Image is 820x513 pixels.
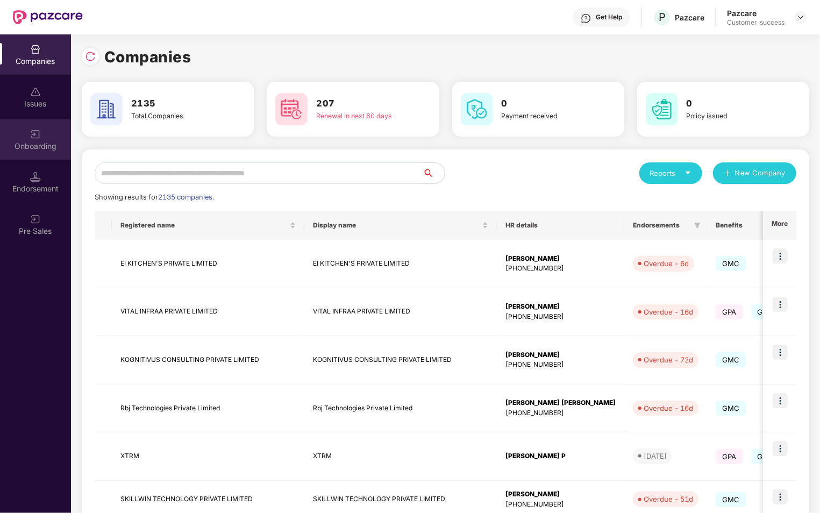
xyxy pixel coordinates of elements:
[304,288,497,337] td: VITAL INFRAA PRIVATE LIMITED
[505,302,616,312] div: [PERSON_NAME]
[716,449,743,464] span: GPA
[650,168,691,179] div: Reports
[735,168,786,179] span: New Company
[505,489,616,500] div: [PERSON_NAME]
[275,93,308,125] img: svg+xml;base64,PHN2ZyB4bWxucz0iaHR0cDovL3d3dy53My5vcmcvMjAwMC9zdmciIHdpZHRoPSI2MCIgaGVpZ2h0PSI2MC...
[505,500,616,510] div: [PHONE_NUMBER]
[90,93,123,125] img: svg+xml;base64,PHN2ZyB4bWxucz0iaHR0cDovL3d3dy53My5vcmcvMjAwMC9zdmciIHdpZHRoPSI2MCIgaGVpZ2h0PSI2MC...
[596,13,622,22] div: Get Help
[694,222,701,229] span: filter
[30,129,41,140] img: svg+xml;base64,PHN2ZyB3aWR0aD0iMjAiIGhlaWdodD0iMjAiIHZpZXdCb3g9IjAgMCAyMCAyMCIgZmlsbD0ibm9uZSIgeG...
[581,13,591,24] img: svg+xml;base64,PHN2ZyBpZD0iSGVscC0zMngzMiIgeG1sbnM9Imh0dHA6Ly93d3cudzMub3JnLzIwMDAvc3ZnIiB3aWR0aD...
[505,408,616,418] div: [PHONE_NUMBER]
[131,111,218,121] div: Total Companies
[716,256,746,271] span: GMC
[497,211,624,240] th: HR details
[724,169,731,178] span: plus
[30,214,41,225] img: svg+xml;base64,PHN2ZyB3aWR0aD0iMjAiIGhlaWdodD0iMjAiIHZpZXdCb3g9IjAgMCAyMCAyMCIgZmlsbD0ibm9uZSIgeG...
[505,360,616,370] div: [PHONE_NUMBER]
[687,97,773,111] h3: 0
[716,304,743,319] span: GPA
[104,45,191,69] h1: Companies
[30,172,41,182] img: svg+xml;base64,PHN2ZyB3aWR0aD0iMTQuNSIgaGVpZ2h0PSIxNC41IiB2aWV3Qm94PSIwIDAgMTYgMTYiIGZpbGw9Im5vbm...
[675,12,704,23] div: Pazcare
[505,312,616,322] div: [PHONE_NUMBER]
[304,211,497,240] th: Display name
[633,221,690,230] span: Endorsements
[773,345,788,360] img: icon
[644,403,693,414] div: Overdue - 16d
[751,449,782,464] span: GMC
[773,489,788,504] img: icon
[727,8,785,18] div: Pazcare
[316,97,403,111] h3: 207
[727,18,785,27] div: Customer_success
[423,162,445,184] button: search
[505,398,616,408] div: [PERSON_NAME] [PERSON_NAME]
[112,432,304,481] td: XTRM
[95,193,214,201] span: Showing results for
[131,97,218,111] h3: 2135
[461,93,493,125] img: svg+xml;base64,PHN2ZyB4bWxucz0iaHR0cDovL3d3dy53My5vcmcvMjAwMC9zdmciIHdpZHRoPSI2MCIgaGVpZ2h0PSI2MC...
[502,111,588,121] div: Payment received
[684,169,691,176] span: caret-down
[13,10,83,24] img: New Pazcare Logo
[505,350,616,360] div: [PERSON_NAME]
[773,248,788,263] img: icon
[763,211,796,240] th: More
[304,384,497,433] td: Rbj Technologies Private Limited
[304,240,497,288] td: EI KITCHEN'S PRIVATE LIMITED
[30,44,41,55] img: svg+xml;base64,PHN2ZyBpZD0iQ29tcGFuaWVzIiB4bWxucz0iaHR0cDovL3d3dy53My5vcmcvMjAwMC9zdmciIHdpZHRoPS...
[112,384,304,433] td: Rbj Technologies Private Limited
[644,258,689,269] div: Overdue - 6d
[30,87,41,97] img: svg+xml;base64,PHN2ZyBpZD0iSXNzdWVzX2Rpc2FibGVkIiB4bWxucz0iaHR0cDovL3d3dy53My5vcmcvMjAwMC9zdmciIH...
[716,352,746,367] span: GMC
[659,11,666,24] span: P
[502,97,588,111] h3: 0
[644,307,693,317] div: Overdue - 16d
[687,111,773,121] div: Policy issued
[158,193,214,201] span: 2135 companies.
[313,221,480,230] span: Display name
[646,93,678,125] img: svg+xml;base64,PHN2ZyB4bWxucz0iaHR0cDovL3d3dy53My5vcmcvMjAwMC9zdmciIHdpZHRoPSI2MCIgaGVpZ2h0PSI2MC...
[773,393,788,408] img: icon
[644,354,693,365] div: Overdue - 72d
[796,13,805,22] img: svg+xml;base64,PHN2ZyBpZD0iRHJvcGRvd24tMzJ4MzIiIHhtbG5zPSJodHRwOi8vd3d3LnczLm9yZy8yMDAwL3N2ZyIgd2...
[112,240,304,288] td: EI KITCHEN'S PRIVATE LIMITED
[112,211,304,240] th: Registered name
[112,288,304,337] td: VITAL INFRAA PRIVATE LIMITED
[751,304,782,319] span: GMC
[692,219,703,232] span: filter
[316,111,403,121] div: Renewal in next 60 days
[716,492,746,507] span: GMC
[773,441,788,456] img: icon
[716,401,746,416] span: GMC
[423,169,445,177] span: search
[713,162,796,184] button: plusNew Company
[644,451,667,461] div: [DATE]
[85,51,96,62] img: svg+xml;base64,PHN2ZyBpZD0iUmVsb2FkLTMyeDMyIiB4bWxucz0iaHR0cDovL3d3dy53My5vcmcvMjAwMC9zdmciIHdpZH...
[112,336,304,384] td: KOGNITIVUS CONSULTING PRIVATE LIMITED
[505,451,616,461] div: [PERSON_NAME] P
[505,263,616,274] div: [PHONE_NUMBER]
[120,221,288,230] span: Registered name
[773,297,788,312] img: icon
[304,336,497,384] td: KOGNITIVUS CONSULTING PRIVATE LIMITED
[505,254,616,264] div: [PERSON_NAME]
[644,494,693,504] div: Overdue - 51d
[304,432,497,481] td: XTRM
